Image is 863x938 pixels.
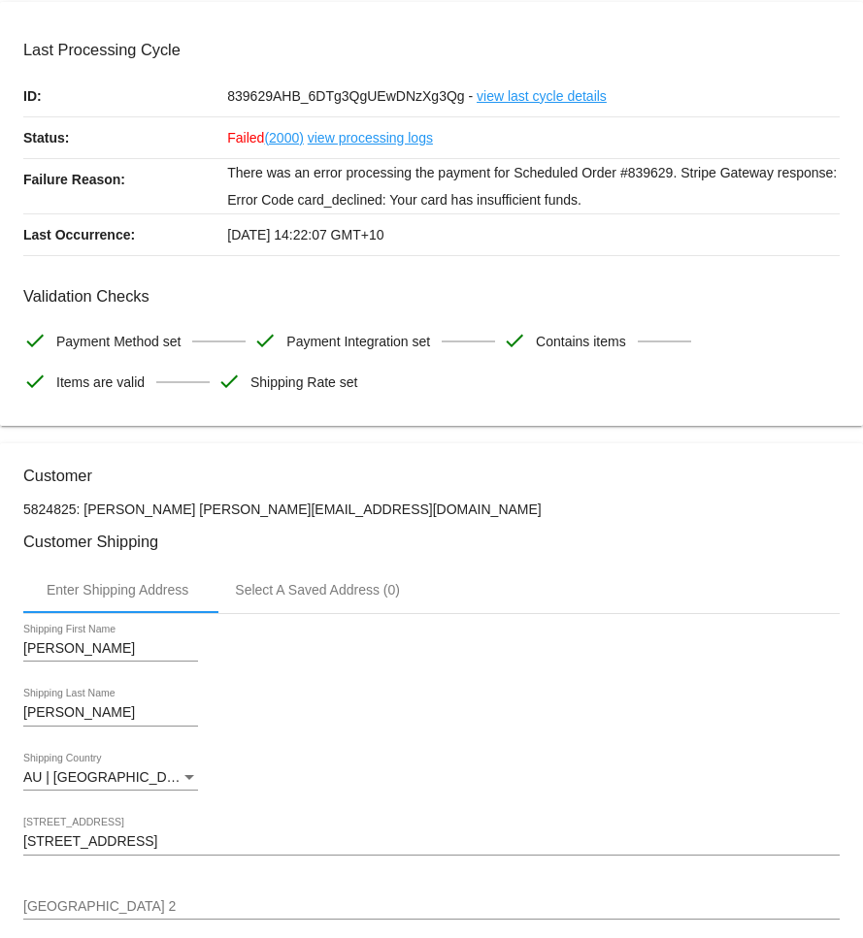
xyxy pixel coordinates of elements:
p: There was an error processing the payment for Scheduled Order #839629. Stripe Gateway response: E... [227,159,840,213]
span: Shipping Rate set [250,362,358,403]
mat-icon: check [503,329,526,352]
p: ID: [23,76,227,116]
input: Shipping Last Name [23,705,198,721]
span: Payment Method set [56,321,181,362]
h3: Validation Checks [23,287,840,306]
h3: Customer [23,467,840,485]
div: Enter Shipping Address [47,582,188,598]
span: AU | [GEOGRAPHIC_DATA] [23,769,195,785]
span: Contains items [536,321,626,362]
input: Shipping First Name [23,641,198,657]
p: Last Occurrence: [23,214,227,255]
input: Shipping Street 1 [23,834,840,850]
mat-icon: check [23,329,47,352]
p: 5824825: [PERSON_NAME] [PERSON_NAME][EMAIL_ADDRESS][DOMAIN_NAME] [23,501,840,517]
a: view last cycle details [477,76,607,116]
mat-icon: check [217,370,241,393]
a: (2000) [264,117,303,158]
span: 839629AHB_6DTg3QgUEwDNzXg3Qg - [227,88,473,104]
p: Failure Reason: [23,159,227,200]
h3: Customer Shipping [23,533,840,551]
a: view processing logs [308,117,433,158]
h3: Last Processing Cycle [23,41,840,59]
div: Select A Saved Address (0) [235,582,400,598]
mat-select: Shipping Country [23,770,198,786]
mat-icon: check [253,329,277,352]
p: Status: [23,117,227,158]
mat-icon: check [23,370,47,393]
span: Payment Integration set [286,321,430,362]
span: [DATE] 14:22:07 GMT+10 [227,227,383,243]
span: Items are valid [56,362,145,403]
input: Shipping Street 2 [23,899,840,915]
span: Failed [227,130,304,146]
